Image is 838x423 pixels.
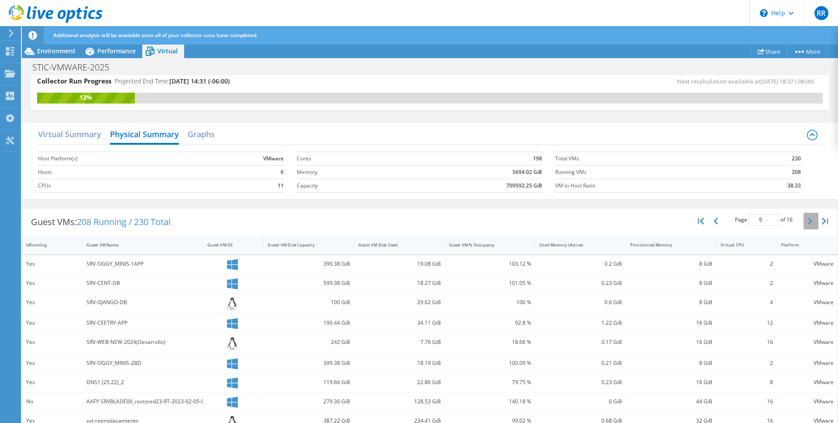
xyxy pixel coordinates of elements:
[26,242,68,248] div: IsRunning
[721,318,773,328] div: 12
[268,298,350,307] div: 100 GiB
[26,358,78,368] div: Yes
[630,378,713,387] div: 16 GiB
[751,45,787,58] a: Share
[86,378,199,387] div: DNS1 (25.22)_2
[38,125,101,143] h2: Virtual Summary
[26,378,78,387] div: Yes
[110,125,179,145] h2: Physical Summary
[781,337,834,347] div: VMware
[297,168,398,177] label: Memory
[86,242,189,248] div: Guest VM Name
[449,337,532,347] div: 18.66 %
[37,93,135,102] div: 12%
[630,259,713,269] div: 8 GiB
[539,378,622,387] div: 0.23 GiB
[721,358,773,368] div: 2
[358,337,441,347] div: 7.76 GiB
[781,318,834,328] div: VMware
[26,318,78,328] div: Yes
[539,298,622,307] div: 0.6 GiB
[721,298,773,307] div: 4
[37,47,76,55] span: Environment
[735,214,793,225] span: Page of
[158,47,178,55] span: Virtual
[53,31,258,39] span: Additional analysis will be available once all of your collector runs have completed.
[449,397,532,406] div: 140.18 %
[86,337,199,347] div: SRV-WEB-NEW-2024(Desarrollo)
[358,259,441,269] div: 19.08 GiB
[449,318,532,328] div: 92.8 %
[630,358,713,368] div: 8 GiB
[781,298,834,307] div: VMware
[539,337,622,347] div: 0.17 GiB
[781,278,834,288] div: VMware
[781,259,834,269] div: VMware
[721,259,773,269] div: 2
[268,358,350,368] div: 399.38 GiB
[38,181,206,190] label: CPUs
[268,378,350,387] div: 119.66 GiB
[449,378,532,387] div: 79.75 %
[814,6,828,20] span: RR
[630,242,702,248] div: Provisioned Memory
[760,9,768,17] svg: \n
[358,242,430,248] div: Guest VM Disk Used
[677,77,818,85] span: Next recalculation available at
[268,259,350,269] div: 399.38 GiB
[86,397,199,406] div: AAFY-SRVBLADE00_restored23-RT-2023-02-05-04h47m27s
[26,278,78,288] div: Yes
[268,397,350,406] div: 279.36 GiB
[26,337,78,347] div: Yes
[268,242,340,248] div: Guest VM Disk Capacity
[449,259,532,269] div: 103.12 %
[268,318,350,328] div: 199.44 GiB
[512,168,542,177] b: 5694.02 GiB
[721,278,773,288] div: 2
[26,259,78,269] div: Yes
[792,154,801,163] b: 230
[539,278,622,288] div: 0.23 GiB
[555,181,743,190] label: VM to Host Ratio
[555,154,743,163] label: Total VMs
[86,358,199,368] div: SRV-SIGGY_MINIS-2BD
[38,168,206,177] label: Hosts
[539,242,611,248] div: Used Memory (Active)
[207,242,249,248] div: Guest VM OS
[86,318,199,328] div: SRV-CEETRY-APP
[449,358,532,368] div: 100.09 %
[268,337,350,347] div: 242 GiB
[781,397,834,406] div: VMware
[721,337,773,347] div: 16
[77,216,171,228] span: 208 Running / 230 Total
[26,298,78,307] div: Yes
[263,154,284,163] b: VMware
[630,278,713,288] div: 8 GiB
[297,181,398,190] label: Capacity
[358,397,441,406] div: 128.53 GiB
[749,214,779,225] input: jump to page
[781,242,823,248] div: Platform
[781,358,834,368] div: VMware
[86,278,199,288] div: SRV-CENT-DB
[358,298,441,307] div: 29.62 GiB
[781,378,834,387] div: VMware
[358,358,441,368] div: 18.19 GiB
[721,378,773,387] div: 8
[188,125,215,143] h2: Graphs
[449,298,532,307] div: 100 %
[786,216,793,223] span: 16
[22,208,179,236] div: Guest VMs:
[555,168,743,177] label: Running VMs
[449,278,532,288] div: 101.05 %
[721,242,762,248] div: Virtual CPU
[268,278,350,288] div: 599.38 GiB
[539,397,622,406] div: 0 GiB
[358,378,441,387] div: 22.86 GiB
[630,318,713,328] div: 16 GiB
[38,154,206,163] label: Host Platform(s)
[297,154,398,163] label: Cores
[86,298,199,307] div: SRV-DJANGO-DB
[449,242,521,248] div: Guest VM % Occupancy
[533,154,542,163] b: 198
